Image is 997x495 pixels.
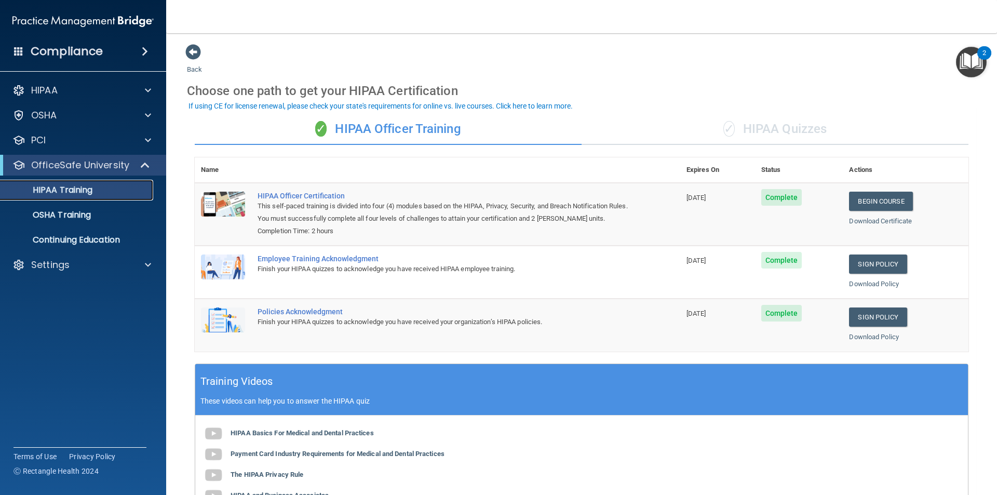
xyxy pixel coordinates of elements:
[14,451,57,462] a: Terms of Use
[258,200,628,225] div: This self-paced training is divided into four (4) modules based on the HIPAA, Privacy, Security, ...
[582,114,968,145] div: HIPAA Quizzes
[956,47,987,77] button: Open Resource Center, 2 new notifications
[203,444,224,465] img: gray_youtube_icon.38fcd6cc.png
[849,280,899,288] a: Download Policy
[188,102,573,110] div: If using CE for license renewal, please check your state's requirements for online vs. live cours...
[231,429,374,437] b: HIPAA Basics For Medical and Dental Practices
[14,466,99,476] span: Ⓒ Rectangle Health 2024
[69,451,116,462] a: Privacy Policy
[31,159,129,171] p: OfficeSafe University
[195,157,251,183] th: Name
[849,333,899,341] a: Download Policy
[7,185,92,195] p: HIPAA Training
[231,471,303,478] b: The HIPAA Privacy Rule
[7,235,149,245] p: Continuing Education
[31,259,70,271] p: Settings
[12,109,151,122] a: OSHA
[12,134,151,146] a: PCI
[31,109,57,122] p: OSHA
[849,192,912,211] a: Begin Course
[680,157,755,183] th: Expires On
[195,114,582,145] div: HIPAA Officer Training
[755,157,843,183] th: Status
[849,217,912,225] a: Download Certificate
[187,76,976,106] div: Choose one path to get your HIPAA Certification
[31,44,103,59] h4: Compliance
[200,372,273,391] h5: Training Videos
[761,305,802,322] span: Complete
[686,310,706,317] span: [DATE]
[258,307,628,316] div: Policies Acknowledgment
[258,192,628,200] a: HIPAA Officer Certification
[31,84,58,97] p: HIPAA
[315,121,327,137] span: ✓
[686,194,706,202] span: [DATE]
[187,101,574,111] button: If using CE for license renewal, please check your state's requirements for online vs. live cours...
[849,307,907,327] a: Sign Policy
[982,53,986,66] div: 2
[12,159,151,171] a: OfficeSafe University
[258,225,628,237] div: Completion Time: 2 hours
[187,53,202,73] a: Back
[849,255,907,274] a: Sign Policy
[843,157,968,183] th: Actions
[203,465,224,486] img: gray_youtube_icon.38fcd6cc.png
[7,210,91,220] p: OSHA Training
[761,252,802,269] span: Complete
[200,397,963,405] p: These videos can help you to answer the HIPAA quiz
[258,255,628,263] div: Employee Training Acknowledgment
[12,259,151,271] a: Settings
[686,257,706,264] span: [DATE]
[12,84,151,97] a: HIPAA
[12,11,154,32] img: PMB logo
[31,134,46,146] p: PCI
[203,423,224,444] img: gray_youtube_icon.38fcd6cc.png
[258,316,628,328] div: Finish your HIPAA quizzes to acknowledge you have received your organization’s HIPAA policies.
[258,263,628,275] div: Finish your HIPAA quizzes to acknowledge you have received HIPAA employee training.
[761,189,802,206] span: Complete
[231,450,444,458] b: Payment Card Industry Requirements for Medical and Dental Practices
[723,121,735,137] span: ✓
